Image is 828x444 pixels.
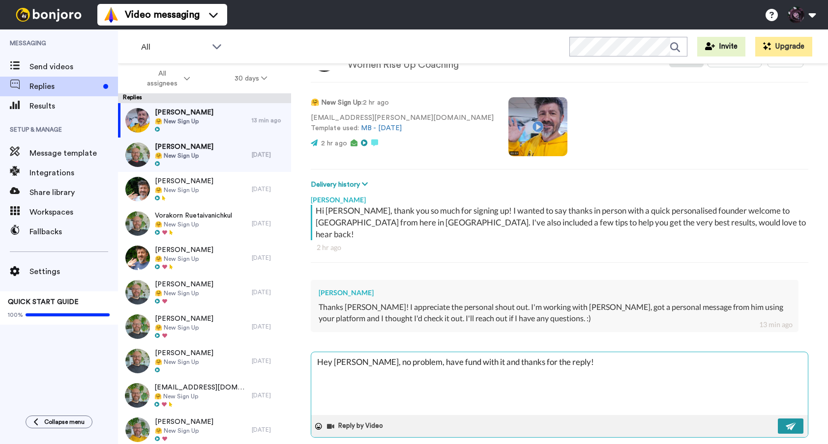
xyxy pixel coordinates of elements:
[311,190,808,205] div: [PERSON_NAME]
[118,93,291,103] div: Replies
[125,314,150,339] img: 1c2a2d6c-f621-4ac2-aa6a-239eb9edddba-thumb.jpg
[311,113,494,134] p: [EMAIL_ADDRESS][PERSON_NAME][DOMAIN_NAME] Template used:
[319,288,791,298] div: [PERSON_NAME]
[361,125,402,132] a: MB - [DATE]
[118,309,291,344] a: [PERSON_NAME]🤗 New Sign Up[DATE]
[30,81,99,92] span: Replies
[759,320,793,330] div: 13 min ago
[30,167,118,179] span: Integrations
[155,221,232,228] span: 🤗 New Sign Up
[12,8,86,22] img: bj-logo-header-white.svg
[118,172,291,206] a: [PERSON_NAME]🤗 New Sign Up[DATE]
[118,344,291,378] a: [PERSON_NAME]🤗 New Sign Up[DATE]
[30,61,118,73] span: Send videos
[311,99,361,106] strong: 🤗 New Sign Up
[252,220,286,227] div: [DATE]
[697,37,745,56] button: Invite
[125,142,150,167] img: 2228b192-667b-4da4-8079-daa530eb79b3-thumb.jpg
[155,245,213,255] span: [PERSON_NAME]
[252,426,286,434] div: [DATE]
[30,206,118,218] span: Workspaces
[30,266,118,277] span: Settings
[155,186,213,194] span: 🤗 New Sign Up
[252,151,286,159] div: [DATE]
[252,391,286,399] div: [DATE]
[30,187,118,198] span: Share library
[118,378,291,413] a: [EMAIL_ADDRESS][DOMAIN_NAME]🤗 New Sign Up[DATE]
[321,140,347,147] span: 2 hr ago
[252,116,286,124] div: 13 min ago
[125,280,150,305] img: b13f1872-c30e-46df-8b19-3585009c4f6a-thumb.jpg
[252,288,286,296] div: [DATE]
[8,311,23,319] span: 100%
[155,117,213,125] span: 🤗 New Sign Up
[125,108,150,133] img: 3d58cc93-c49c-4909-9428-c3dca59b48a9-thumb.jpg
[252,323,286,331] div: [DATE]
[30,226,118,238] span: Fallbacks
[155,279,213,289] span: [PERSON_NAME]
[311,352,808,415] textarea: Hey [PERSON_NAME], no problem, have fund with it and thanks for the reply!
[316,205,806,240] div: Hi [PERSON_NAME], thank you so much for signing up! I wanted to say thanks in person with a quick...
[125,177,150,201] img: d0823730-6f7f-4e52-bd7c-4cf3bfb07306-thumb.jpg
[154,392,247,400] span: 🤗 New Sign Up
[141,41,207,53] span: All
[252,185,286,193] div: [DATE]
[118,275,291,309] a: [PERSON_NAME]🤗 New Sign Up[DATE]
[125,246,150,270] img: 631b3f3c-ea0e-441f-a336-800312bcfc3c-thumb.jpg
[103,7,119,23] img: vm-color.svg
[155,142,213,152] span: [PERSON_NAME]
[120,65,212,92] button: All assignees
[155,211,232,221] span: Vorakorn Ruetaivanichkul
[125,383,149,408] img: d995f0e2-6e6d-40df-be72-338cde5ee283-thumb.jpg
[30,100,118,112] span: Results
[125,211,150,236] img: f33cda64-340f-4753-b3ac-5768991b72f7-thumb.jpg
[252,254,286,262] div: [DATE]
[252,357,286,365] div: [DATE]
[155,324,213,332] span: 🤗 New Sign Up
[311,179,371,190] button: Delivery history
[142,69,182,88] span: All assignees
[348,59,458,70] div: Women Rise Up Coaching
[326,419,386,434] button: Reply by Video
[755,37,812,56] button: Upgrade
[155,255,213,263] span: 🤗 New Sign Up
[125,349,150,373] img: 5f7a1643-835f-468a-9300-6c6f8e6c990c-thumb.jpg
[30,147,118,159] span: Message template
[155,108,213,117] span: [PERSON_NAME]
[44,418,85,426] span: Collapse menu
[125,8,200,22] span: Video messaging
[155,289,213,297] span: 🤗 New Sign Up
[8,299,79,305] span: QUICK START GUIDE
[786,422,797,430] img: send-white.svg
[317,243,802,252] div: 2 hr ago
[155,427,213,435] span: 🤗 New Sign Up
[118,138,291,172] a: [PERSON_NAME]🤗 New Sign Up[DATE]
[155,417,213,427] span: [PERSON_NAME]
[118,241,291,275] a: [PERSON_NAME]🤗 New Sign Up[DATE]
[154,383,247,392] span: [EMAIL_ADDRESS][DOMAIN_NAME]
[125,417,150,442] img: 47664b72-c03d-4346-8aa1-35dff5b038a4-thumb.jpg
[155,152,213,160] span: 🤗 New Sign Up
[155,176,213,186] span: [PERSON_NAME]
[212,70,290,87] button: 30 days
[118,206,291,241] a: Vorakorn Ruetaivanichkul🤗 New Sign Up[DATE]
[118,103,291,138] a: [PERSON_NAME]🤗 New Sign Up13 min ago
[319,302,791,324] div: Thanks [PERSON_NAME]! I appreciate the personal shout out. I'm working with [PERSON_NAME], got a ...
[155,358,213,366] span: 🤗 New Sign Up
[155,314,213,324] span: [PERSON_NAME]
[311,98,494,108] p: : 2 hr ago
[155,348,213,358] span: [PERSON_NAME]
[26,416,92,428] button: Collapse menu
